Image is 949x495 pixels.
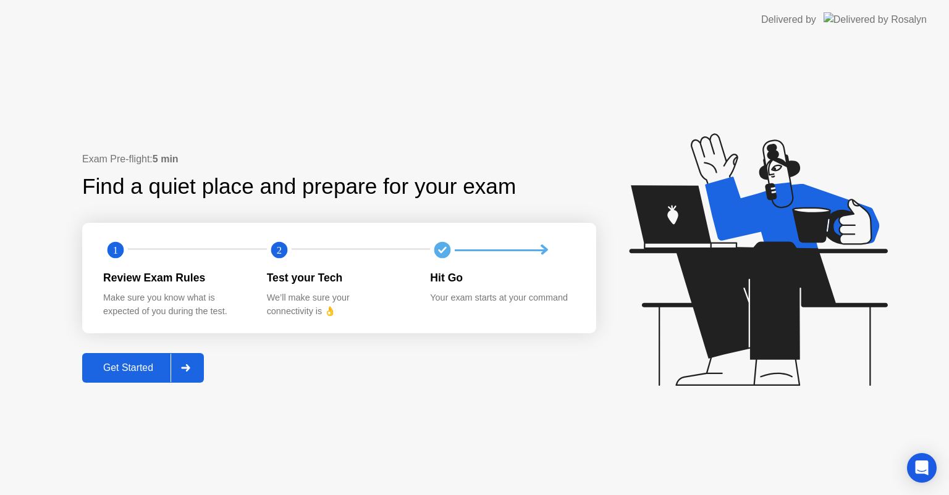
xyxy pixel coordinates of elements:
div: Exam Pre-flight: [82,152,596,167]
div: We’ll make sure your connectivity is 👌 [267,291,411,318]
b: 5 min [153,154,179,164]
div: Your exam starts at your command [430,291,574,305]
div: Test your Tech [267,270,411,286]
img: Delivered by Rosalyn [824,12,927,27]
div: Get Started [86,362,171,373]
text: 2 [277,244,282,256]
div: Review Exam Rules [103,270,247,286]
div: Make sure you know what is expected of you during the test. [103,291,247,318]
text: 1 [113,244,118,256]
div: Hit Go [430,270,574,286]
div: Find a quiet place and prepare for your exam [82,170,518,203]
div: Open Intercom Messenger [907,453,937,483]
div: Delivered by [761,12,816,27]
button: Get Started [82,353,204,383]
